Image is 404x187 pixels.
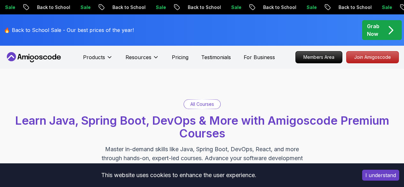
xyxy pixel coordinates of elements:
p: Back to School [258,4,301,11]
p: Master in-demand skills like Java, Spring Boot, DevOps, React, and more through hands-on, expert-... [95,145,309,172]
p: Sale [75,4,96,11]
button: Accept cookies [362,170,399,181]
p: Sale [226,4,247,11]
p: Sale [301,4,322,11]
button: Resources [126,53,159,66]
p: Sale [377,4,397,11]
button: Products [83,53,113,66]
a: For Business [244,53,275,61]
a: Pricing [172,53,188,61]
span: Learn Java, Spring Boot, DevOps & More with Amigoscode Premium Courses [15,113,389,140]
a: Testimonials [201,53,231,61]
p: Grab Now [367,22,379,38]
p: Products [83,53,105,61]
a: Members Area [295,51,342,63]
p: Sale [151,4,171,11]
p: Resources [126,53,151,61]
p: 🔥 Back to School Sale - Our best prices of the year! [4,26,134,34]
p: Back to School [107,4,151,11]
a: Join Amigoscode [346,51,399,63]
p: Back to School [32,4,75,11]
div: This website uses cookies to enhance the user experience. [5,168,353,182]
p: All Courses [190,101,214,107]
p: Back to School [333,4,377,11]
p: Back to School [183,4,226,11]
p: Members Area [296,51,342,63]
